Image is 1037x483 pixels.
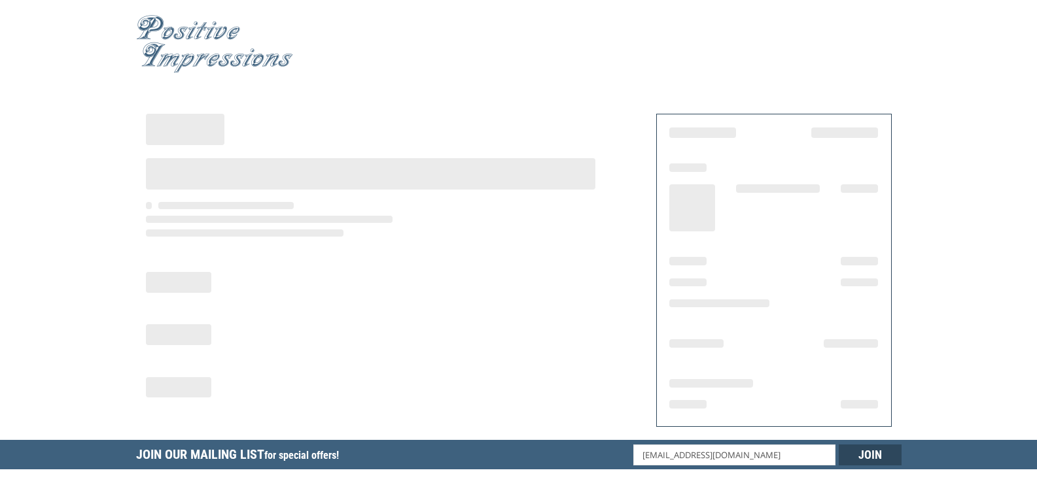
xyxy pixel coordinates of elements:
input: Email [633,444,835,465]
h5: Join Our Mailing List [136,440,345,473]
img: Positive Impressions [136,15,293,73]
span: for special offers! [264,449,339,461]
input: Join [839,444,902,465]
